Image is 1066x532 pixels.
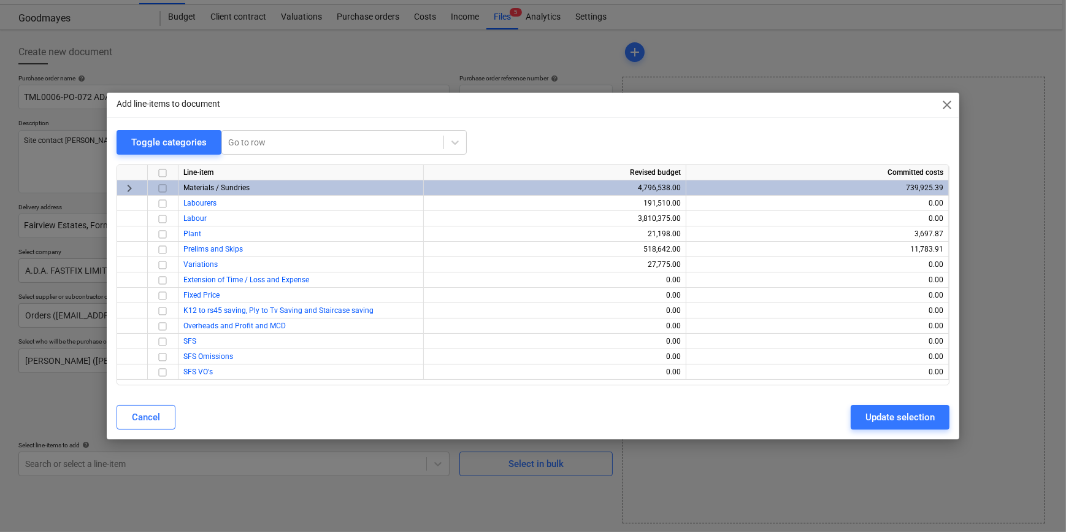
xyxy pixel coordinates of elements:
[183,199,217,207] a: Labourers
[117,405,175,430] button: Cancel
[429,303,681,318] div: 0.00
[183,214,207,223] a: Labour
[691,349,943,364] div: 0.00
[691,318,943,334] div: 0.00
[178,165,424,180] div: Line-item
[691,288,943,303] div: 0.00
[117,98,220,110] p: Add line-items to document
[429,334,681,349] div: 0.00
[132,409,160,425] div: Cancel
[183,337,196,345] a: SFS
[691,196,943,211] div: 0.00
[183,260,218,269] a: Variations
[429,288,681,303] div: 0.00
[429,180,681,196] div: 4,796,538.00
[429,349,681,364] div: 0.00
[429,272,681,288] div: 0.00
[183,183,250,192] span: Materials / Sundries
[691,211,943,226] div: 0.00
[691,180,943,196] div: 739,925.39
[686,165,949,180] div: Committed costs
[691,303,943,318] div: 0.00
[183,322,286,330] a: Overheads and Profit and MCD
[429,242,681,257] div: 518,642.00
[122,181,137,196] span: keyboard_arrow_right
[940,98,954,112] span: close
[429,257,681,272] div: 27,775.00
[429,364,681,380] div: 0.00
[429,226,681,242] div: 21,198.00
[865,409,935,425] div: Update selection
[691,226,943,242] div: 3,697.87
[691,334,943,349] div: 0.00
[183,368,213,376] a: SFS VO's
[424,165,686,180] div: Revised budget
[183,245,243,253] a: Prelims and Skips
[691,272,943,288] div: 0.00
[183,229,201,238] a: Plant
[429,318,681,334] div: 0.00
[183,291,220,299] a: Fixed Price
[691,364,943,380] div: 0.00
[183,352,233,361] a: SFS Omissions
[183,276,309,284] a: Extension of Time / Loss and Expense
[131,134,207,150] div: Toggle categories
[117,130,221,155] button: Toggle categories
[691,257,943,272] div: 0.00
[429,211,681,226] div: 3,810,375.00
[1005,473,1066,532] iframe: Chat Widget
[183,306,374,315] a: K12 to rs45 saving, Ply to Tv Saving and Staircase saving
[851,405,949,430] button: Update selection
[691,242,943,257] div: 11,783.91
[429,196,681,211] div: 191,510.00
